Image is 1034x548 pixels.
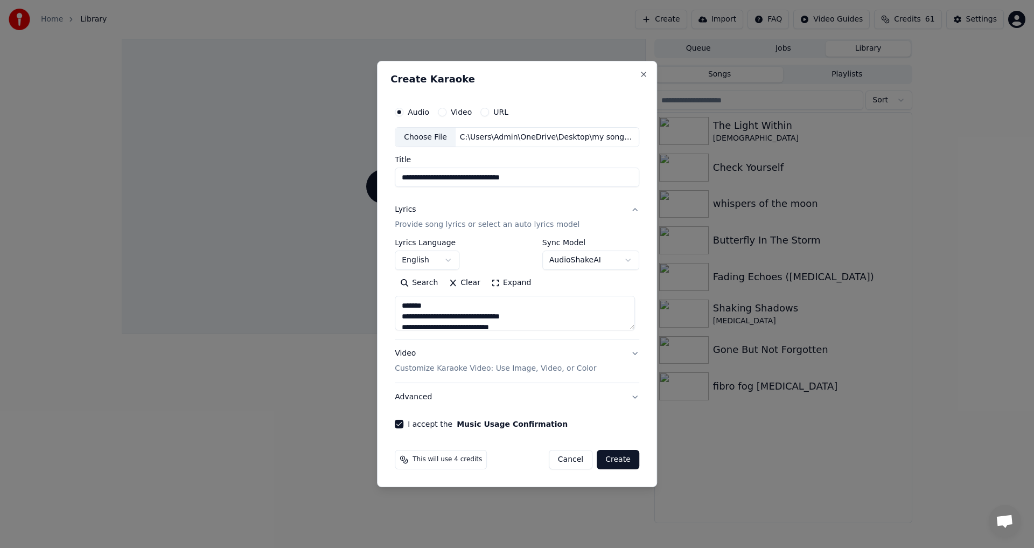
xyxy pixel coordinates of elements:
button: Cancel [549,450,592,469]
p: Provide song lyrics or select an auto lyrics model [395,220,579,231]
label: Lyrics Language [395,239,459,247]
div: Video [395,349,596,374]
label: Video [451,108,472,116]
label: Audio [408,108,429,116]
div: Choose File [395,128,456,147]
div: Lyrics [395,205,416,216]
label: Sync Model [542,239,639,247]
button: Create [597,450,639,469]
label: I accept the [408,420,568,428]
label: Title [395,156,639,164]
button: Expand [486,275,536,292]
div: LyricsProvide song lyrics or select an auto lyrics model [395,239,639,339]
button: Search [395,275,443,292]
p: Customize Karaoke Video: Use Image, Video, or Color [395,363,596,374]
button: LyricsProvide song lyrics or select an auto lyrics model [395,196,639,239]
button: Clear [443,275,486,292]
h2: Create Karaoke [390,74,644,84]
div: C:\Users\Admin\OneDrive\Desktop\my songs\Elastic Soul [PERSON_NAME] Danlos Awareness.mp3 [456,132,639,143]
span: This will use 4 credits [413,455,482,464]
button: I accept the [457,420,568,428]
button: VideoCustomize Karaoke Video: Use Image, Video, or Color [395,340,639,383]
button: Advanced [395,383,639,411]
label: URL [493,108,508,116]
